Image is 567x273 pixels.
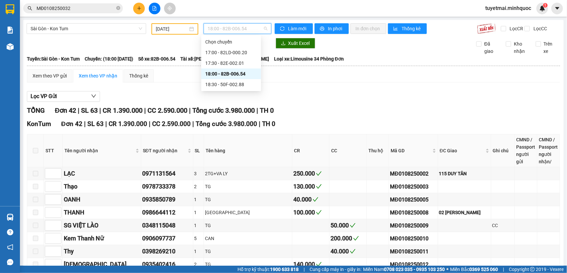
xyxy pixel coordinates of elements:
[531,25,548,32] span: Lọc CC
[503,266,504,273] span: |
[194,235,203,242] div: 5
[31,24,142,34] span: Sài Gòn - Kon Tum
[390,183,437,191] div: MĐ0108250003
[81,106,98,114] span: SL 63
[64,221,140,230] div: SG VIỆT LÀO
[204,134,292,167] th: Tên hàng
[384,267,445,272] strong: 0708 023 035 - 0935 103 250
[143,147,186,154] span: SĐT người nhận
[152,6,157,11] span: file-add
[78,106,79,114] span: |
[541,40,560,55] span: Trên xe
[64,260,140,269] div: [DEMOGRAPHIC_DATA]
[194,209,203,216] div: 1
[260,106,274,114] span: TH 0
[237,266,299,273] span: Hỗ trợ kỹ thuật:
[133,3,145,14] button: plus
[205,261,291,268] div: TG
[281,41,286,46] span: download
[316,171,322,177] span: check
[141,232,193,245] td: 0906097737
[7,27,14,34] img: solution-icon
[194,196,203,203] div: 1
[142,169,192,178] div: 0971131564
[270,267,299,272] strong: 1900 633 818
[137,6,142,11] span: plus
[293,169,328,178] div: 250.000
[196,120,257,128] span: Tổng cước 3.980.000
[353,235,359,241] span: check
[330,134,367,167] th: CC
[480,4,536,12] span: tuyetmai.minhquoc
[554,5,560,11] span: caret-down
[142,221,192,230] div: 0348115048
[63,167,141,180] td: LẠC
[63,193,141,206] td: OANH
[141,193,193,206] td: 0935850789
[205,70,257,77] div: 18:00 - 82B-006.54
[64,234,140,243] div: Kem Thanh Nữ
[138,55,175,63] span: Số xe: 82B-006.54
[256,106,258,114] span: |
[109,120,147,128] span: CR 1.390.000
[439,209,490,216] div: 02 [PERSON_NAME]
[180,55,269,63] span: Tài xế: [PERSON_NAME] - [PERSON_NAME]
[507,25,524,32] span: Lọc CR
[64,208,140,217] div: THANH
[539,5,545,11] img: icon-new-feature
[144,106,146,114] span: |
[7,229,13,235] span: question-circle
[7,43,14,50] img: warehouse-icon
[6,4,14,14] img: logo-vxr
[389,219,438,232] td: MĐ0108250009
[79,72,117,79] div: Xem theo VP nhận
[63,232,141,245] td: Kem Thanh Nữ
[37,5,115,12] input: Tìm tên, số ĐT hoặc mã đơn
[142,260,192,269] div: 0935402416
[149,3,160,14] button: file-add
[205,49,257,56] div: 17:00 - 82LD-000.20
[63,245,141,258] td: Thy
[189,106,191,114] span: |
[201,37,261,47] div: Chọn chuyến
[511,40,530,55] span: Kho nhận
[477,23,496,34] img: 9k=
[27,106,45,114] span: TỔNG
[205,235,291,242] div: CAN
[310,266,361,273] span: Cung cấp máy in - giấy in:
[63,206,141,219] td: THANH
[141,180,193,193] td: 0978733378
[33,72,67,79] div: Xem theo VP gửi
[331,221,365,230] div: 50.000
[205,209,291,216] div: [GEOGRAPHIC_DATA]
[63,180,141,193] td: Thạo
[142,234,192,243] div: 0906097737
[551,3,563,14] button: caret-down
[149,120,150,128] span: |
[64,195,140,204] div: OANH
[390,208,437,217] div: MĐ0108250008
[530,267,535,272] span: copyright
[44,134,63,167] th: STT
[141,245,193,258] td: 0398269210
[87,120,104,128] span: SL 63
[320,26,326,32] span: printer
[482,40,501,55] span: Đã giao
[27,91,100,102] button: Lọc VP Gửi
[315,23,349,34] button: printerIn phơi
[103,106,142,114] span: CR 1.390.000
[141,206,193,219] td: 0986644112
[539,136,558,165] div: CMND / Passport người nhận/
[205,38,257,46] div: Chọn chuyến
[142,195,192,204] div: 0935850789
[31,92,57,100] span: Lọc VP Gửi
[259,120,260,128] span: |
[64,247,140,256] div: Thy
[292,134,330,167] th: CR
[27,120,51,128] span: KonTum
[293,260,328,269] div: 140.000
[350,23,387,34] button: In đơn chọn
[55,106,76,114] span: Đơn 42
[331,247,365,256] div: 40.000
[517,136,535,165] div: CMND / Passport người gửi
